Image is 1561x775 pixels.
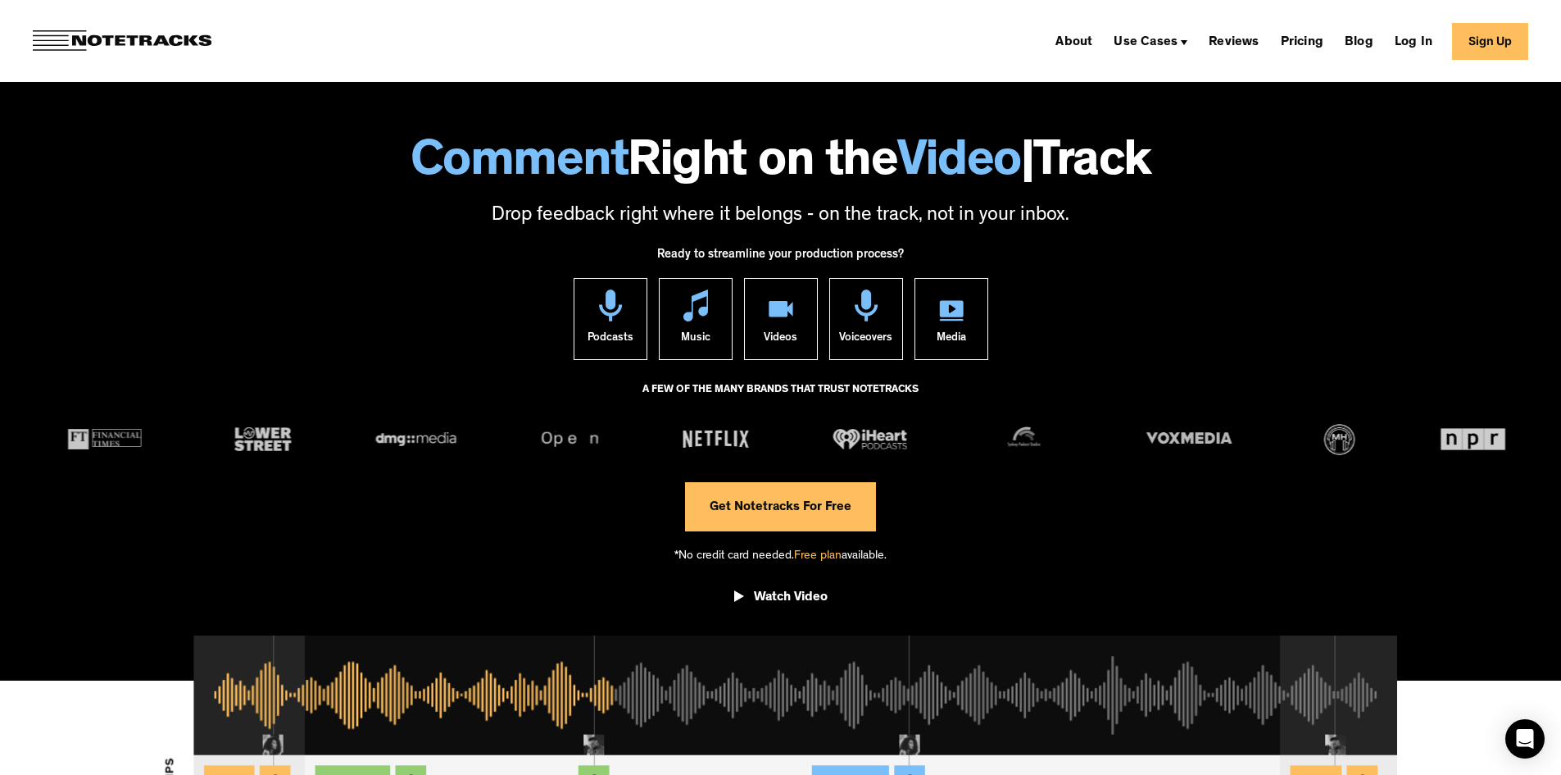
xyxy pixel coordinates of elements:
a: About [1049,28,1099,54]
span: Free plan [794,550,842,563]
a: Pricing [1274,28,1330,54]
div: Music [681,321,710,359]
div: A FEW OF THE MANY BRANDS THAT TRUST NOTETRACKS [642,376,919,421]
span: | [1021,139,1034,190]
div: Watch Video [754,590,828,606]
a: open lightbox [734,577,828,623]
div: Media [937,321,966,359]
div: Videos [764,321,797,359]
span: Video [897,139,1021,190]
div: Use Cases [1107,28,1194,54]
p: Drop feedback right where it belongs - on the track, not in your inbox. [16,203,1545,230]
div: Use Cases [1114,36,1178,49]
a: Blog [1338,28,1380,54]
div: Open Intercom Messenger [1505,719,1545,759]
a: Voiceovers [829,278,903,360]
div: *No credit card needed. available. [674,531,887,578]
a: Get Notetracks For Free [685,482,876,531]
a: Reviews [1202,28,1265,54]
h1: Right on the Track [16,139,1545,190]
span: Comment [411,139,628,190]
a: Music [659,278,733,360]
a: Sign Up [1452,23,1528,60]
div: Ready to streamline your production process? [657,239,904,278]
a: Log In [1388,28,1439,54]
a: Media [914,278,988,360]
div: Podcasts [588,321,633,359]
div: Voiceovers [839,321,892,359]
a: Videos [744,278,818,360]
a: Podcasts [574,278,647,360]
